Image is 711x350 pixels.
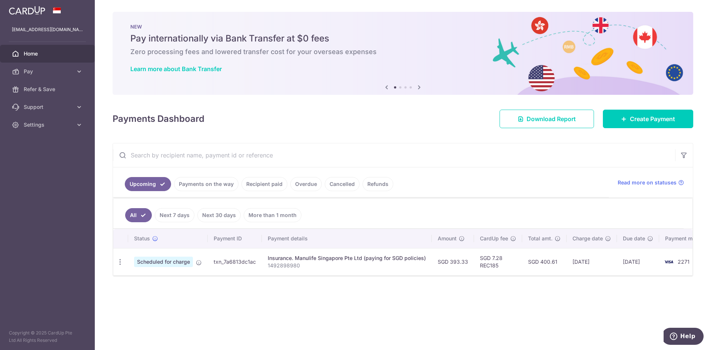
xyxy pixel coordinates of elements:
a: Next 30 days [197,208,241,222]
span: Refer & Save [24,86,73,93]
p: 1492898980 [268,262,426,269]
span: Settings [24,121,73,129]
span: Home [24,50,73,57]
span: Scheduled for charge [134,257,193,267]
a: Cancelled [325,177,360,191]
a: Create Payment [603,110,693,128]
p: [EMAIL_ADDRESS][DOMAIN_NAME] [12,26,83,33]
a: All [125,208,152,222]
a: Overdue [290,177,322,191]
span: Charge date [573,235,603,242]
a: More than 1 month [244,208,301,222]
iframe: Opens a widget where you can find more information [664,328,704,346]
span: 2271 [678,259,690,265]
span: Amount [438,235,457,242]
img: Bank Card [661,257,676,266]
th: Payment details [262,229,432,248]
a: Payments on the way [174,177,238,191]
img: CardUp [9,6,45,15]
td: SGD 400.61 [522,248,567,275]
td: txn_7a6813dc1ac [208,248,262,275]
a: Download Report [500,110,594,128]
span: Create Payment [630,114,675,123]
span: Due date [623,235,645,242]
span: Pay [24,68,73,75]
span: CardUp fee [480,235,508,242]
a: Recipient paid [241,177,287,191]
td: [DATE] [617,248,659,275]
span: Read more on statuses [618,179,677,186]
td: SGD 7.28 REC185 [474,248,522,275]
th: Payment ID [208,229,262,248]
span: Support [24,103,73,111]
span: Download Report [527,114,576,123]
a: Read more on statuses [618,179,684,186]
span: Status [134,235,150,242]
a: Next 7 days [155,208,194,222]
div: Insurance. Manulife Singapore Pte Ltd (paying for SGD policies) [268,254,426,262]
a: Learn more about Bank Transfer [130,65,222,73]
td: [DATE] [567,248,617,275]
td: SGD 393.33 [432,248,474,275]
input: Search by recipient name, payment id or reference [113,143,675,167]
h5: Pay internationally via Bank Transfer at $0 fees [130,33,675,44]
a: Refunds [363,177,393,191]
p: NEW [130,24,675,30]
h4: Payments Dashboard [113,112,204,126]
span: Total amt. [528,235,553,242]
img: Bank transfer banner [113,12,693,95]
h6: Zero processing fees and lowered transfer cost for your overseas expenses [130,47,675,56]
a: Upcoming [125,177,171,191]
